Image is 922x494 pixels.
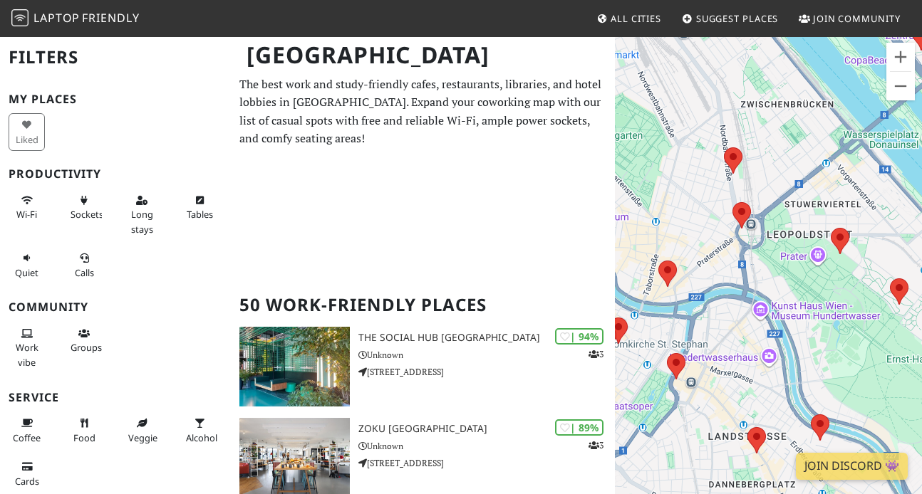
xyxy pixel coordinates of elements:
h3: My Places [9,93,222,106]
button: Wi-Fi [9,189,45,226]
div: | 94% [555,328,604,345]
div: | 89% [555,419,604,436]
p: [STREET_ADDRESS] [358,365,614,379]
p: 3 [589,438,604,452]
span: Group tables [71,341,102,354]
p: Unknown [358,348,614,362]
p: Unknown [358,439,614,453]
h2: Filters [9,36,222,79]
span: Credit cards [15,475,39,488]
span: Video/audio calls [75,266,94,279]
span: Alcohol [186,431,217,444]
button: Zoom out [886,72,915,100]
button: Sockets [66,189,103,226]
h3: The Social Hub [GEOGRAPHIC_DATA] [358,332,614,344]
a: All Cities [591,6,667,31]
button: Tables [182,189,218,226]
a: The Social Hub Vienna | 94% 3 The Social Hub [GEOGRAPHIC_DATA] Unknown [STREET_ADDRESS] [231,327,615,406]
span: Power sockets [71,208,103,221]
span: Work-friendly tables [187,208,213,221]
h1: [GEOGRAPHIC_DATA] [235,36,612,75]
h2: 50 Work-Friendly Places [239,283,606,327]
img: The Social Hub Vienna [239,327,351,406]
span: People working [16,341,38,368]
p: 3 [589,347,604,361]
button: Quiet [9,246,45,284]
span: Stable Wi-Fi [16,208,37,221]
h3: Productivity [9,167,222,181]
span: Veggie [128,431,157,444]
h3: Service [9,391,222,404]
span: Coffee [13,431,41,444]
h3: Community [9,300,222,314]
button: Zoom in [886,43,915,71]
button: Calls [66,246,103,284]
button: Veggie [124,411,160,449]
a: LaptopFriendly LaptopFriendly [11,6,140,31]
button: Long stays [124,189,160,241]
h3: Zoku [GEOGRAPHIC_DATA] [358,423,614,435]
button: Groups [66,322,103,359]
img: LaptopFriendly [11,9,29,26]
span: Laptop [33,10,80,26]
p: The best work and study-friendly cafes, restaurants, libraries, and hotel lobbies in [GEOGRAPHIC_... [239,75,606,148]
a: Join Community [793,6,906,31]
span: Quiet [15,266,38,279]
a: Suggest Places [676,6,784,31]
button: Food [66,411,103,449]
button: Cards [9,455,45,493]
span: All Cities [611,12,661,25]
span: Food [73,431,95,444]
p: [STREET_ADDRESS] [358,456,614,470]
button: Work vibe [9,322,45,374]
button: Coffee [9,411,45,449]
span: Suggest Places [696,12,779,25]
span: Friendly [82,10,139,26]
button: Alcohol [182,411,218,449]
span: Join Community [813,12,901,25]
span: Long stays [131,208,153,235]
